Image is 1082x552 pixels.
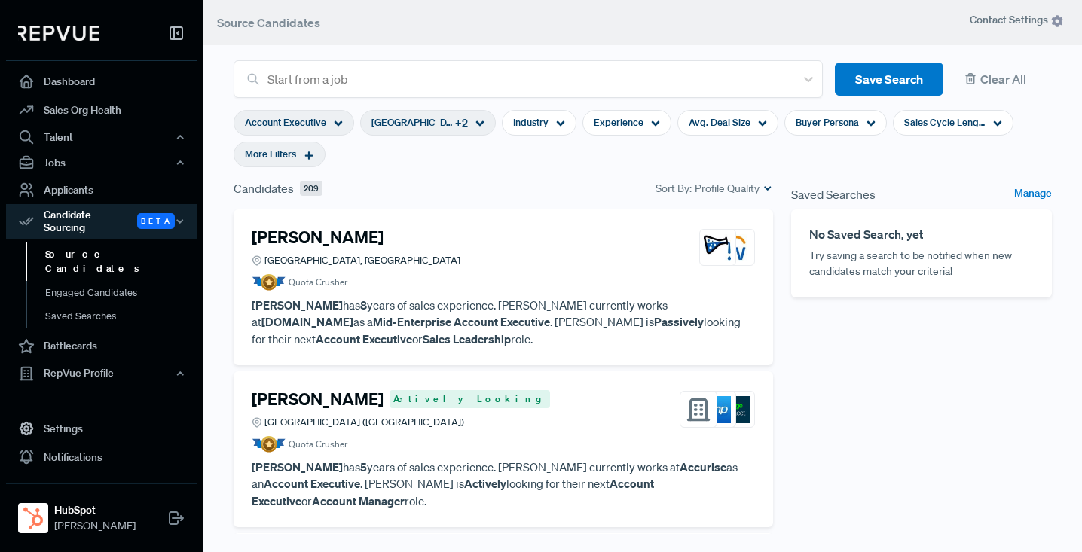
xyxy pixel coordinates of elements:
strong: [PERSON_NAME] [252,297,343,313]
span: Buyer Persona [796,115,859,130]
strong: Account Executive [252,476,654,508]
span: Contact Settings [970,12,1064,28]
strong: Account Executive [316,331,412,346]
a: Applicants [6,175,197,204]
button: Talent [6,124,197,150]
span: Account Executive [245,115,326,130]
div: Sort By: [656,181,773,197]
strong: Sales Leadership [423,331,511,346]
span: 209 [300,181,322,197]
a: Sales Org Health [6,96,197,124]
a: Battlecards [6,332,197,361]
strong: 8 [360,297,367,313]
a: Saved Searches [26,304,218,328]
button: RepVue Profile [6,361,197,386]
img: Sage Intacct, Inc. [723,396,750,423]
img: RepVue [18,26,99,41]
span: Experience [594,115,643,130]
img: Quota Badge [252,436,286,453]
span: Saved Searches [791,185,876,203]
a: Dashboard [6,67,197,96]
strong: [PERSON_NAME] [252,459,343,474]
div: Candidate Sourcing [6,204,197,239]
button: Save Search [835,63,943,96]
h4: [PERSON_NAME] [252,389,384,409]
img: JMP [704,396,731,423]
span: [GEOGRAPHIC_DATA] ([GEOGRAPHIC_DATA]) [371,115,453,130]
a: Manage [1014,185,1052,203]
a: Notifications [6,443,197,471]
h4: [PERSON_NAME] [252,227,384,247]
strong: Passively [654,314,704,329]
strong: HubSpot [54,502,136,518]
img: Workday [723,234,750,261]
strong: Accurise [680,459,726,474]
p: has years of sales experience. [PERSON_NAME] currently works at as a . [PERSON_NAME] is looking f... [252,297,755,348]
p: Try saving a search to be notified when new candidates match your criteria! [809,248,1034,279]
img: Quota Badge [252,274,286,291]
strong: [DOMAIN_NAME] [261,314,353,329]
span: Source Candidates [217,15,320,30]
span: Quota Crusher [289,276,347,289]
a: Source Candidates [26,242,218,281]
span: Profile Quality [695,181,760,197]
span: [PERSON_NAME] [54,518,136,534]
span: Avg. Deal Size [689,115,750,130]
a: Settings [6,414,197,443]
img: HubSpot [21,506,45,530]
span: Actively Looking [390,390,550,408]
span: [GEOGRAPHIC_DATA] ([GEOGRAPHIC_DATA]) [264,415,464,429]
button: Candidate Sourcing Beta [6,204,197,239]
span: [GEOGRAPHIC_DATA], [GEOGRAPHIC_DATA] [264,253,460,267]
a: HubSpotHubSpot[PERSON_NAME] [6,483,197,540]
span: More Filters [245,147,296,161]
span: Candidates [234,179,294,197]
strong: Actively [464,476,506,491]
strong: Account Manager [312,493,405,508]
p: has years of sales experience. [PERSON_NAME] currently works at as an . [PERSON_NAME] is looking ... [252,459,755,510]
span: Sales Cycle Length [904,115,986,130]
img: Alchemy.us [704,234,731,261]
strong: Account Executive [264,476,360,491]
a: Engaged Candidates [26,281,218,305]
strong: 5 [360,459,367,474]
strong: Mid-Enterprise Account Executive [373,314,550,329]
span: Beta [137,213,175,229]
h6: No Saved Search, yet [809,227,1034,242]
button: Jobs [6,150,197,175]
span: Industry [513,115,549,130]
button: Clear All [955,63,1052,96]
span: Quota Crusher [289,438,347,451]
span: + 2 [455,115,468,131]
